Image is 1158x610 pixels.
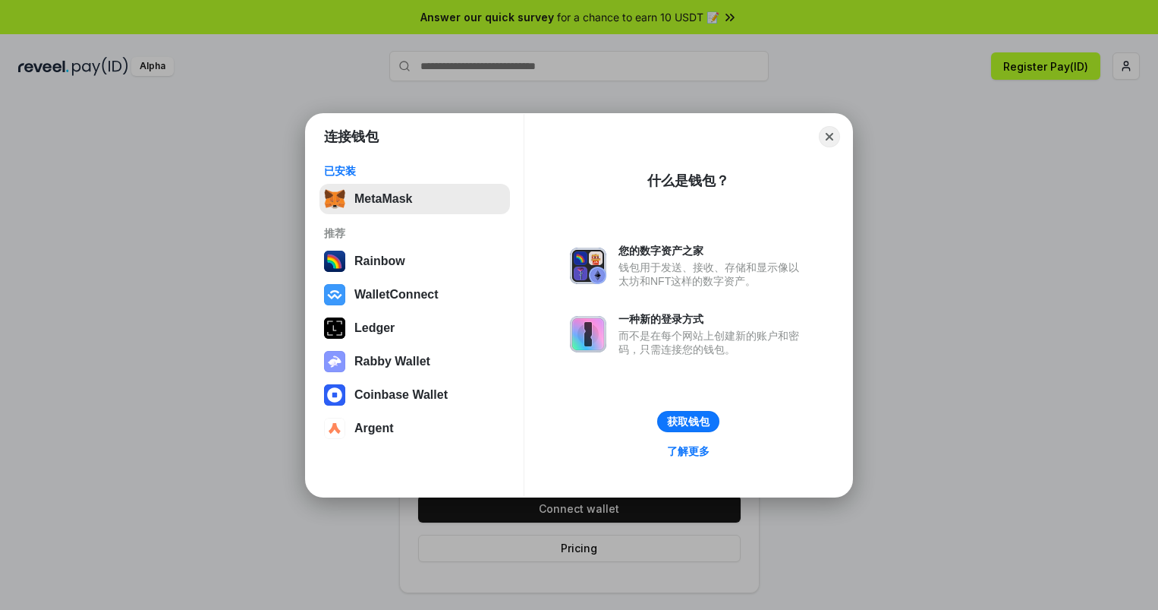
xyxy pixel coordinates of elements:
div: MetaMask [354,192,412,206]
div: 一种新的登录方式 [618,312,807,326]
div: 而不是在每个网站上创建新的账户和密码，只需连接您的钱包。 [618,329,807,356]
img: svg+xml,%3Csvg%20xmlns%3D%22http%3A%2F%2Fwww.w3.org%2F2000%2Fsvg%22%20fill%3D%22none%22%20viewBox... [570,248,606,284]
div: Rainbow [354,254,405,268]
h1: 连接钱包 [324,128,379,146]
button: WalletConnect [319,280,510,310]
img: svg+xml,%3Csvg%20width%3D%2228%22%20height%3D%2228%22%20viewBox%3D%220%200%2028%2028%22%20fill%3D... [324,384,345,406]
div: Argent [354,422,394,435]
div: WalletConnect [354,288,439,302]
button: Argent [319,413,510,444]
div: 钱包用于发送、接收、存储和显示像以太坊和NFT这样的数字资产。 [618,261,807,288]
a: 了解更多 [658,441,719,461]
div: 推荐 [324,226,505,240]
img: svg+xml,%3Csvg%20xmlns%3D%22http%3A%2F%2Fwww.w3.org%2F2000%2Fsvg%22%20width%3D%2228%22%20height%3... [324,318,345,339]
img: svg+xml,%3Csvg%20width%3D%2228%22%20height%3D%2228%22%20viewBox%3D%220%200%2028%2028%22%20fill%3D... [324,284,345,305]
button: MetaMask [319,184,510,214]
button: Rabby Wallet [319,346,510,377]
div: Coinbase Wallet [354,388,448,402]
button: Rainbow [319,246,510,277]
div: 已安装 [324,164,505,178]
img: svg+xml,%3Csvg%20xmlns%3D%22http%3A%2F%2Fwww.w3.org%2F2000%2Fsvg%22%20fill%3D%22none%22%20viewBox... [324,351,345,372]
div: 您的数字资产之家 [618,244,807,258]
img: svg+xml,%3Csvg%20fill%3D%22none%22%20height%3D%2233%22%20viewBox%3D%220%200%2035%2033%22%20width%... [324,188,345,210]
div: 了解更多 [667,444,710,458]
img: svg+xml,%3Csvg%20width%3D%22120%22%20height%3D%22120%22%20viewBox%3D%220%200%20120%20120%22%20fil... [324,251,345,272]
div: 什么是钱包？ [647,172,729,190]
div: Ledger [354,321,395,335]
button: Close [819,126,840,147]
div: Rabby Wallet [354,355,430,368]
div: 获取钱包 [667,415,710,428]
button: Ledger [319,313,510,343]
img: svg+xml,%3Csvg%20xmlns%3D%22http%3A%2F%2Fwww.w3.org%2F2000%2Fsvg%22%20fill%3D%22none%22%20viewBox... [570,316,606,352]
button: 获取钱包 [657,411,719,432]
button: Coinbase Wallet [319,380,510,410]
img: svg+xml,%3Csvg%20width%3D%2228%22%20height%3D%2228%22%20viewBox%3D%220%200%2028%2028%22%20fill%3D... [324,418,345,439]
